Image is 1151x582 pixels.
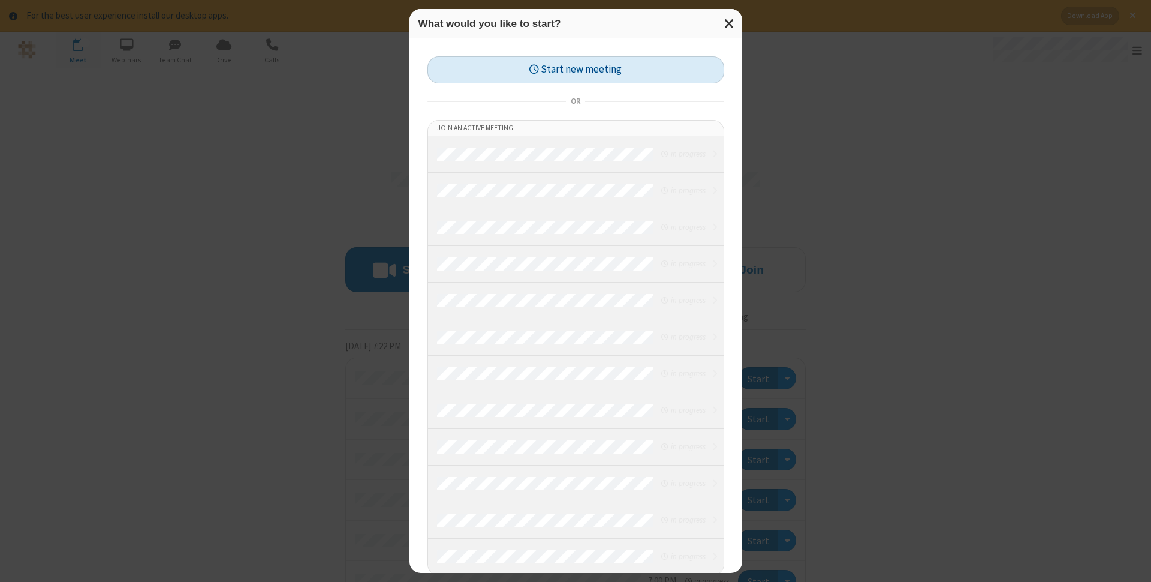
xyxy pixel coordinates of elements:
em: in progress [661,478,705,489]
h3: What would you like to start? [418,18,733,29]
button: Start new meeting [427,56,724,83]
em: in progress [661,148,705,160]
em: in progress [661,331,705,343]
em: in progress [661,368,705,379]
em: in progress [661,295,705,306]
li: Join an active meeting [428,121,724,136]
em: in progress [661,551,705,562]
em: in progress [661,441,705,452]
span: or [566,93,585,110]
em: in progress [661,514,705,526]
em: in progress [661,404,705,416]
button: Close modal [717,9,742,38]
em: in progress [661,185,705,196]
em: in progress [661,258,705,269]
em: in progress [661,221,705,233]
